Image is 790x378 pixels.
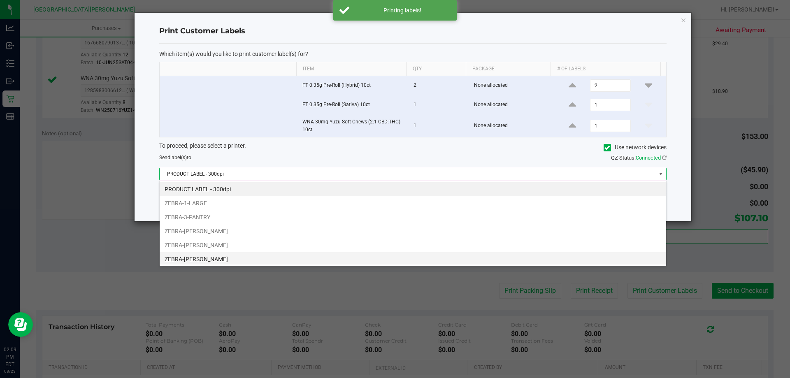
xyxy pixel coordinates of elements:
[159,155,193,160] span: Send to:
[160,182,666,196] li: PRODUCT LABEL - 300dpi
[153,141,673,154] div: To proceed, please select a printer.
[160,238,666,252] li: ZEBRA-[PERSON_NAME]
[409,95,469,115] td: 1
[296,62,406,76] th: Item
[466,62,551,76] th: Package
[611,155,667,161] span: QZ Status:
[604,143,667,152] label: Use network devices
[409,115,469,137] td: 1
[354,6,451,14] div: Printing labels!
[297,76,409,95] td: FT 0.35g Pre-Roll (Hybrid) 10ct
[170,155,187,160] span: label(s)
[297,115,409,137] td: WNA 30mg Yuzu Soft Chews (2:1 CBD:THC) 10ct
[551,62,660,76] th: # of labels
[406,62,466,76] th: Qty
[469,76,555,95] td: None allocated
[409,76,469,95] td: 2
[469,95,555,115] td: None allocated
[160,168,656,180] span: PRODUCT LABEL - 300dpi
[160,210,666,224] li: ZEBRA-3-PANTRY
[159,26,667,37] h4: Print Customer Labels
[469,115,555,137] td: None allocated
[297,95,409,115] td: FT 0.35g Pre-Roll (Sativa) 10ct
[159,50,667,58] p: Which item(s) would you like to print customer label(s) for?
[160,196,666,210] li: ZEBRA-1-LARGE
[636,155,661,161] span: Connected
[160,224,666,238] li: ZEBRA-[PERSON_NAME]
[8,312,33,337] iframe: Resource center
[160,252,666,266] li: ZEBRA-[PERSON_NAME]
